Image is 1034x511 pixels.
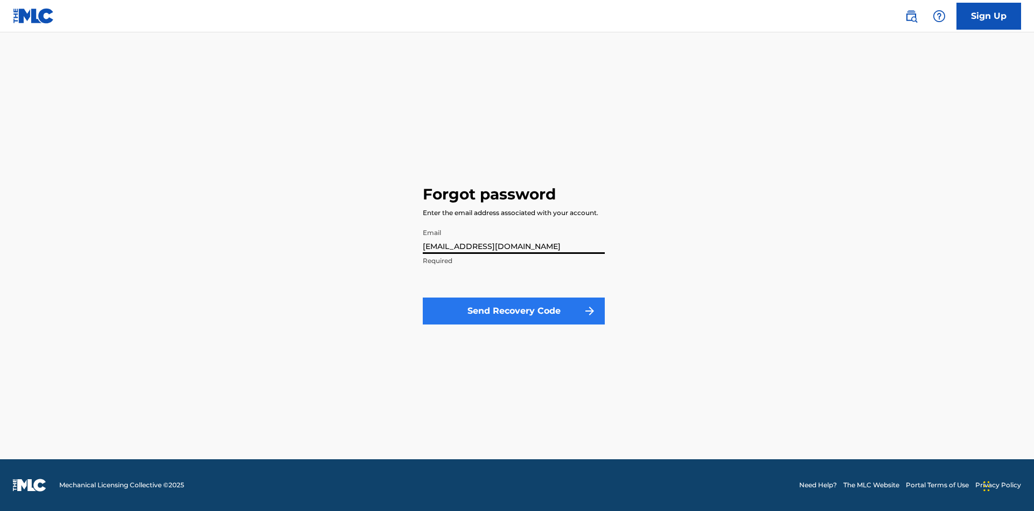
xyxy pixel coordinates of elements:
[423,298,605,324] button: Send Recovery Code
[928,5,950,27] div: Help
[59,480,184,490] span: Mechanical Licensing Collective © 2025
[905,10,918,23] img: search
[583,305,596,317] img: f7272a7cc735f4ea7f67.svg
[843,480,899,490] a: The MLC Website
[980,459,1034,511] iframe: Chat Widget
[900,5,922,27] a: Public Search
[423,256,605,266] p: Required
[423,185,556,204] h3: Forgot password
[975,480,1021,490] a: Privacy Policy
[13,479,46,492] img: logo
[983,470,990,502] div: Drag
[13,8,54,24] img: MLC Logo
[933,10,946,23] img: help
[906,480,969,490] a: Portal Terms of Use
[423,208,598,218] div: Enter the email address associated with your account.
[799,480,837,490] a: Need Help?
[956,3,1021,30] a: Sign Up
